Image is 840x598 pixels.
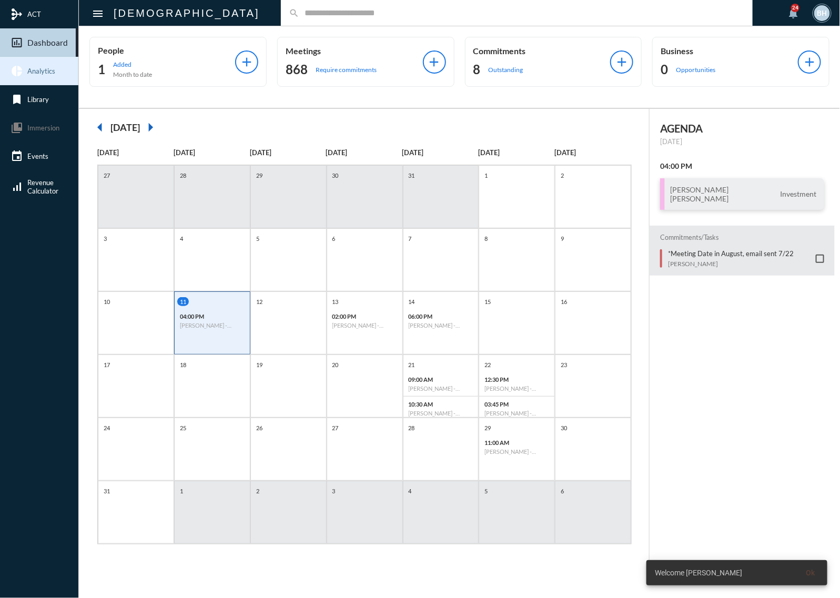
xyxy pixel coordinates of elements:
[482,171,490,180] p: 1
[791,4,799,12] div: 24
[101,423,113,432] p: 24
[11,180,23,193] mat-icon: signal_cellular_alt
[661,61,668,78] h2: 0
[406,171,418,180] p: 31
[326,148,402,157] p: [DATE]
[409,376,473,383] p: 09:00 AM
[670,185,728,203] h3: [PERSON_NAME] [PERSON_NAME]
[101,234,109,243] p: 3
[409,322,473,329] h6: [PERSON_NAME] - [PERSON_NAME] - Review
[87,3,108,24] button: Toggle sidenav
[177,360,189,369] p: 18
[177,234,186,243] p: 4
[332,313,397,320] p: 02:00 PM
[177,297,189,306] p: 11
[254,171,265,180] p: 29
[110,121,140,133] h2: [DATE]
[558,171,566,180] p: 2
[11,150,23,163] mat-icon: event
[11,36,23,49] mat-icon: insert_chart_outlined
[27,178,58,195] span: Revenue Calculator
[316,66,377,74] p: Require commitments
[554,148,631,157] p: [DATE]
[409,401,473,408] p: 10:30 AM
[27,95,49,104] span: Library
[482,234,490,243] p: 8
[484,385,549,392] h6: [PERSON_NAME] - Investment
[558,234,566,243] p: 9
[406,360,418,369] p: 21
[92,7,104,20] mat-icon: Side nav toggle icon
[660,137,824,146] p: [DATE]
[114,5,260,22] h2: [DEMOGRAPHIC_DATA]
[797,563,823,582] button: Ok
[787,7,799,19] mat-icon: notifications
[668,249,794,258] p: *Meeting Date in August, email sent 7/22
[113,60,152,68] p: Added
[177,486,186,495] p: 1
[254,423,265,432] p: 26
[482,360,493,369] p: 22
[101,486,113,495] p: 31
[484,401,549,408] p: 03:45 PM
[406,486,414,495] p: 4
[614,55,629,69] mat-icon: add
[11,8,23,21] mat-icon: mediation
[11,65,23,77] mat-icon: pie_chart
[11,121,23,134] mat-icon: collections_bookmark
[558,486,566,495] p: 6
[478,148,554,157] p: [DATE]
[98,61,105,78] h2: 1
[409,385,473,392] h6: [PERSON_NAME] - Investment
[254,297,265,306] p: 12
[484,410,549,417] h6: [PERSON_NAME] - [PERSON_NAME] - Investment
[180,313,245,320] p: 04:00 PM
[97,148,174,157] p: [DATE]
[239,55,254,69] mat-icon: add
[558,360,570,369] p: 23
[27,67,55,75] span: Analytics
[406,297,418,306] p: 14
[11,93,23,106] mat-icon: bookmark
[482,486,490,495] p: 5
[660,234,824,241] h2: Commitments/Tasks
[660,161,824,170] h2: 04:00 PM
[332,322,397,329] h6: [PERSON_NAME] - Review
[484,376,549,383] p: 12:30 PM
[330,360,341,369] p: 20
[254,234,262,243] p: 5
[330,297,341,306] p: 13
[330,171,341,180] p: 30
[406,234,414,243] p: 7
[473,46,611,56] p: Commitments
[489,66,523,74] p: Outstanding
[484,448,549,455] h6: [PERSON_NAME] - Investment
[482,423,493,432] p: 29
[27,38,68,47] span: Dashboard
[250,148,326,157] p: [DATE]
[409,410,473,417] h6: [PERSON_NAME] - Investment
[330,486,338,495] p: 3
[101,360,113,369] p: 17
[484,439,549,446] p: 11:00 AM
[98,45,235,55] p: People
[814,5,830,21] div: BH
[661,46,798,56] p: Business
[406,423,418,432] p: 28
[254,486,262,495] p: 2
[289,8,299,18] mat-icon: search
[777,189,819,199] span: Investment
[676,66,715,74] p: Opportunities
[27,152,48,160] span: Events
[482,297,493,306] p: 15
[402,148,479,157] p: [DATE]
[802,55,817,69] mat-icon: add
[177,171,189,180] p: 28
[27,124,59,132] span: Immersion
[330,234,338,243] p: 6
[806,569,815,577] span: Ok
[101,297,113,306] p: 10
[286,61,308,78] h2: 868
[254,360,265,369] p: 19
[660,122,824,135] h2: AGENDA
